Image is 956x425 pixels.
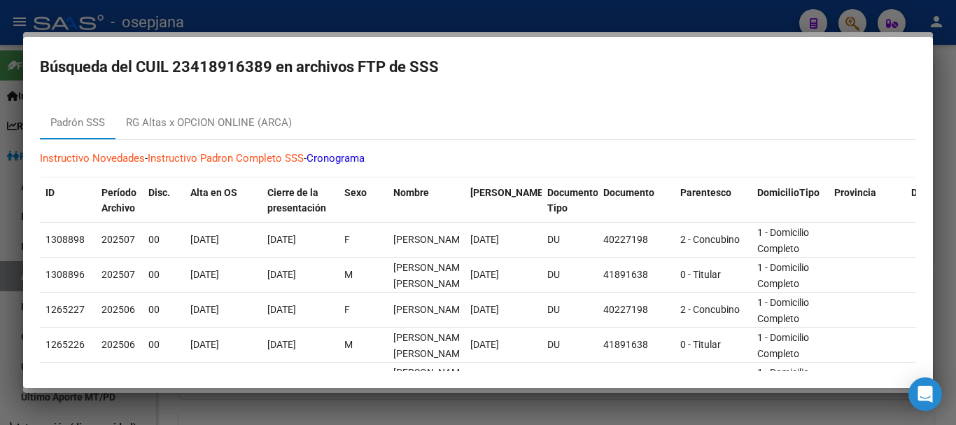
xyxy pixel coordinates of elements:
datatable-header-cell: Cierre de la presentación [262,178,339,224]
h2: Búsqueda del CUIL 23418916389 en archivos FTP de SSS [40,54,916,81]
span: BORDON PABLO AGUSTIN [393,332,468,359]
span: M [344,339,353,350]
span: [DATE] [267,234,296,245]
span: [DATE] [190,269,219,280]
a: Cronograma [307,152,365,165]
div: 41891638 [603,337,669,353]
span: [DATE] [190,339,219,350]
span: [DATE] [470,304,499,315]
datatable-header-cell: Período Archivo [96,178,143,224]
span: F [344,304,350,315]
span: 1 - Domicilio Completo [757,262,809,289]
span: ID [45,187,55,198]
span: [DATE] [267,269,296,280]
div: 00 [148,302,179,318]
span: 1265227 [45,304,85,315]
span: 1 - Domicilio Completo [757,367,809,394]
span: BORDON PABLO AGUSTIN [393,367,468,394]
span: F [344,234,350,245]
a: Instructivo Padron Completo SSS [148,152,304,165]
div: 00 [148,232,179,248]
span: Parentesco [680,187,731,198]
div: 41891638 [603,267,669,283]
span: M [344,269,353,280]
span: Sexo [344,187,367,198]
datatable-header-cell: Documento [598,178,675,224]
span: 202506 [101,304,135,315]
span: 1 - Domicilio Completo [757,297,809,324]
datatable-header-cell: Nombre [388,178,465,224]
span: [DATE] [267,339,296,350]
datatable-header-cell: Fecha Nac. [465,178,542,224]
span: Documento Tipo [547,187,598,214]
a: Instructivo Novedades [40,152,145,165]
span: REFOJOS BEATRIZ NATALIA [393,304,468,315]
span: Documento [603,187,654,198]
div: DU [547,337,592,353]
span: 202507 [101,269,135,280]
span: 202507 [101,234,135,245]
span: Nombre [393,187,429,198]
span: [DATE] [190,234,219,245]
div: DU [547,232,592,248]
div: DU [547,267,592,283]
span: Disc. [148,187,170,198]
span: [DATE] [190,304,219,315]
span: 0 - Titular [680,339,721,350]
span: 1 - Domicilio Completo [757,227,809,254]
span: 2 - Concubino [680,304,740,315]
datatable-header-cell: DomicilioTipo [752,178,829,224]
span: DomicilioTipo [757,187,820,198]
span: REFOJOS BEATRIZ NATALIA [393,234,468,245]
datatable-header-cell: Alta en OS [185,178,262,224]
div: 00 [148,267,179,283]
span: [PERSON_NAME]. [470,187,549,198]
div: 40227198 [603,302,669,318]
span: BORDON PABLO AGUSTIN [393,262,468,289]
datatable-header-cell: Sexo [339,178,388,224]
datatable-header-cell: Parentesco [675,178,752,224]
div: 40227198 [603,232,669,248]
span: 1308896 [45,269,85,280]
span: 1 - Domicilio Completo [757,332,809,359]
span: [DATE] [470,339,499,350]
span: 1265226 [45,339,85,350]
div: 00 [148,337,179,353]
span: 2 - Concubino [680,234,740,245]
span: Cierre de la presentación [267,187,326,214]
datatable-header-cell: ID [40,178,96,224]
p: - - [40,151,916,167]
span: 0 - Titular [680,269,721,280]
div: RG Altas x OPCION ONLINE (ARCA) [126,115,292,131]
span: 1308898 [45,234,85,245]
datatable-header-cell: Disc. [143,178,185,224]
span: [DATE] [470,234,499,245]
div: Padrón SSS [50,115,105,131]
div: Open Intercom Messenger [908,377,942,411]
datatable-header-cell: Documento Tipo [542,178,598,224]
span: Provincia [834,187,876,198]
div: DU [547,302,592,318]
datatable-header-cell: Provincia [829,178,906,224]
span: Alta en OS [190,187,237,198]
span: [DATE] [470,269,499,280]
span: [DATE] [267,304,296,315]
span: 202506 [101,339,135,350]
span: Período Archivo [101,187,136,214]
